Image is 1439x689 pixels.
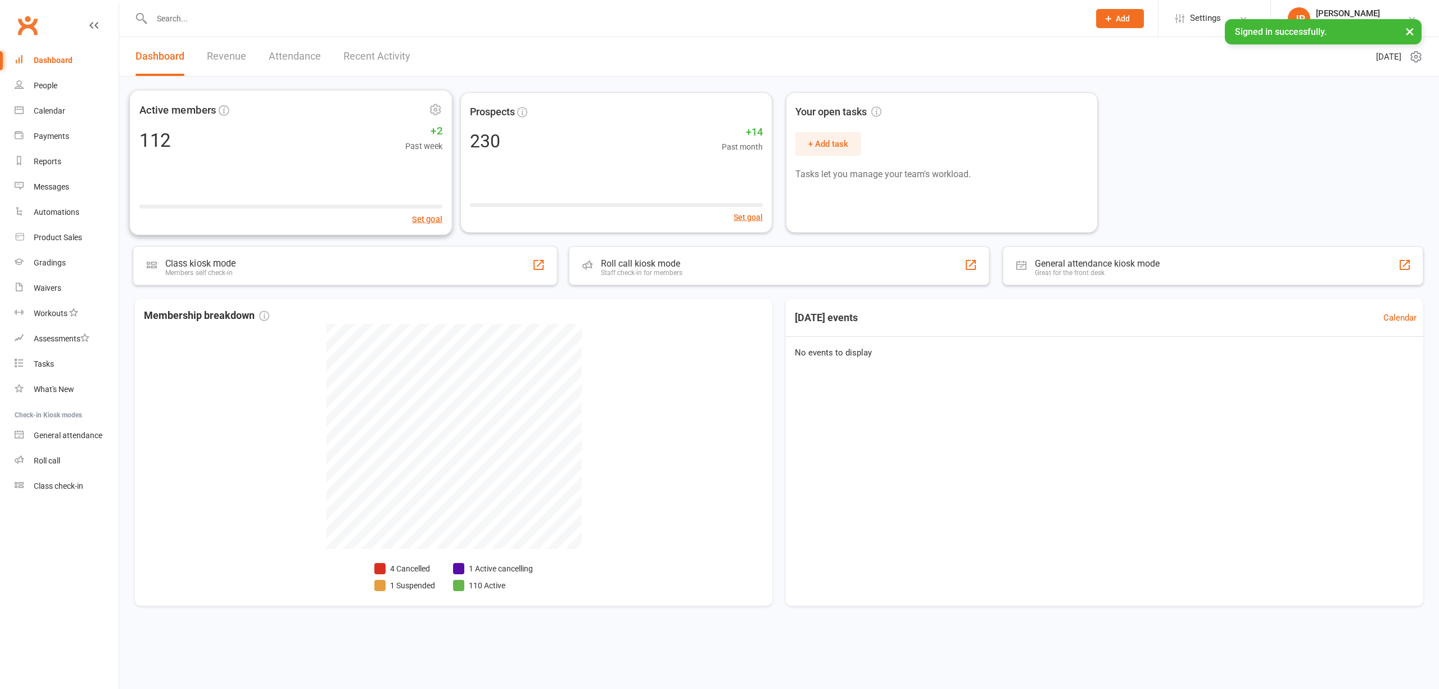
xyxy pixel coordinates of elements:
[470,104,515,120] span: Prospects
[405,139,442,152] span: Past week
[1116,14,1130,23] span: Add
[34,208,79,217] div: Automations
[15,200,119,225] a: Automations
[15,448,119,474] a: Roll call
[15,377,119,402] a: What's New
[786,308,867,328] h3: [DATE] events
[165,258,236,269] div: Class kiosk mode
[34,456,60,465] div: Roll call
[1096,9,1144,28] button: Add
[139,102,216,119] span: Active members
[722,141,763,153] span: Past month
[165,269,236,277] div: Members self check-in
[1400,19,1420,43] button: ×
[207,37,246,76] a: Revenue
[34,283,61,292] div: Waivers
[470,132,500,150] div: 230
[139,131,171,150] div: 112
[34,106,65,115] div: Calendar
[15,149,119,174] a: Reports
[144,308,269,324] span: Membership breakdown
[15,174,119,200] a: Messages
[34,385,74,394] div: What's New
[34,334,89,343] div: Assessments
[1035,258,1160,269] div: General attendance kiosk mode
[15,301,119,326] a: Workouts
[148,11,1081,26] input: Search...
[453,579,533,592] li: 110 Active
[795,132,861,156] button: + Add task
[1288,7,1310,30] div: JP
[15,352,119,377] a: Tasks
[795,167,1088,182] p: Tasks let you manage your team's workload.
[15,250,119,276] a: Gradings
[135,37,184,76] a: Dashboard
[34,56,73,65] div: Dashboard
[34,258,66,267] div: Gradings
[722,124,763,141] span: +14
[343,37,410,76] a: Recent Activity
[34,157,61,166] div: Reports
[15,48,119,73] a: Dashboard
[15,423,119,448] a: General attendance kiosk mode
[15,124,119,149] a: Payments
[15,98,119,124] a: Calendar
[269,37,321,76] a: Attendance
[601,258,682,269] div: Roll call kiosk mode
[412,213,442,226] button: Set goal
[781,337,1428,368] div: No events to display
[601,269,682,277] div: Staff check-in for members
[34,132,69,141] div: Payments
[1035,269,1160,277] div: Great for the front desk
[374,562,435,575] li: 4 Cancelled
[734,211,763,223] button: Set goal
[34,431,102,440] div: General attendance
[795,104,881,120] span: Your open tasks
[15,276,119,301] a: Waivers
[34,309,67,318] div: Workouts
[34,481,83,490] div: Class check-in
[34,182,69,191] div: Messages
[34,359,54,368] div: Tasks
[1376,50,1401,64] span: [DATE]
[15,326,119,352] a: Assessments
[1235,26,1327,37] span: Signed in successfully.
[405,123,442,140] span: +2
[15,225,119,250] a: Product Sales
[1383,311,1417,325] a: Calendar
[15,474,119,499] a: Class kiosk mode
[34,81,57,90] div: People
[374,579,435,592] li: 1 Suspended
[1190,6,1221,31] span: Settings
[15,73,119,98] a: People
[34,233,82,242] div: Product Sales
[453,562,533,575] li: 1 Active cancelling
[1316,19,1380,29] div: Platinum Jiu Jitsu
[1316,8,1380,19] div: [PERSON_NAME]
[13,11,42,39] a: Clubworx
